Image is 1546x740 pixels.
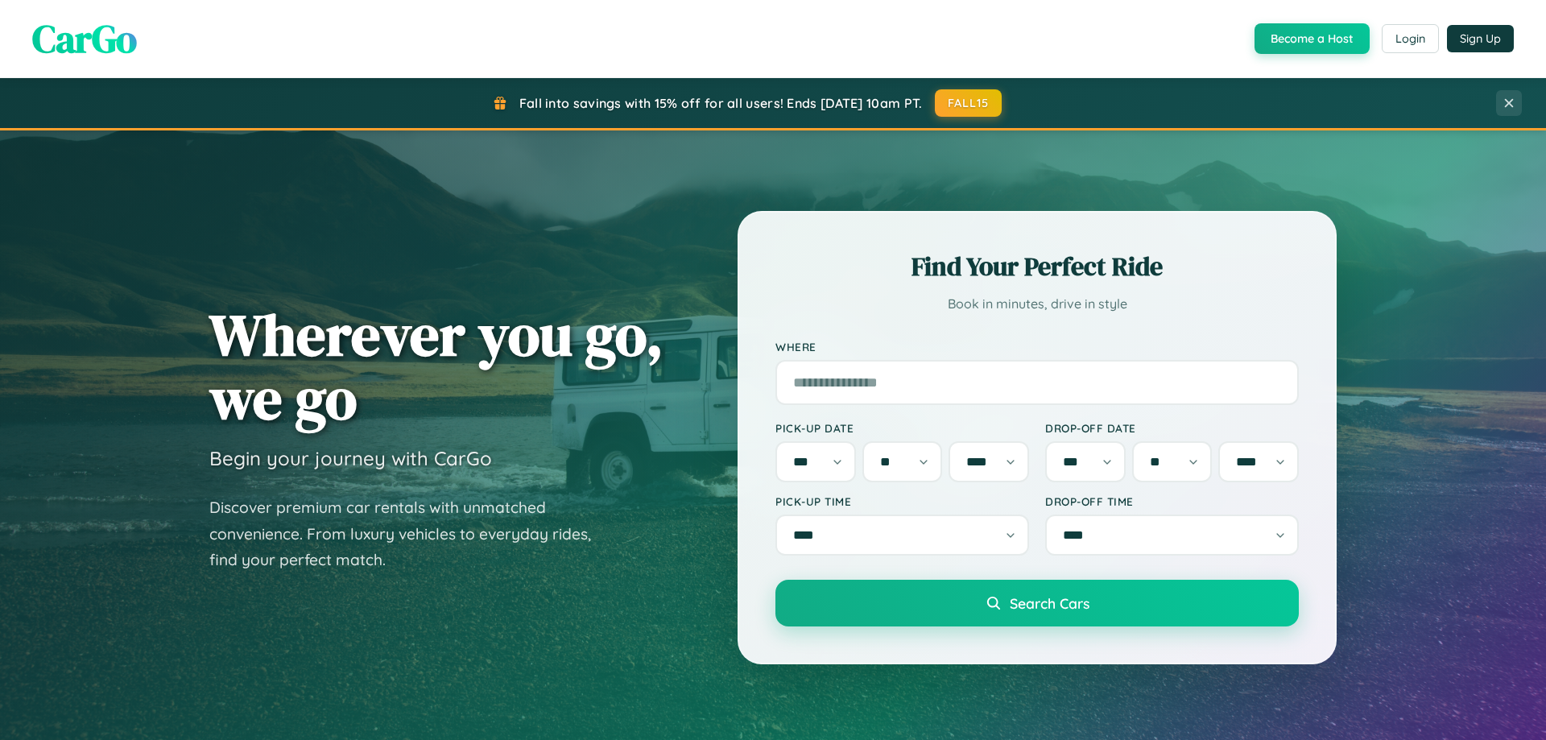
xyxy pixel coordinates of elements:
p: Book in minutes, drive in style [775,292,1299,316]
span: Search Cars [1010,594,1089,612]
button: Search Cars [775,580,1299,626]
label: Pick-up Time [775,494,1029,508]
h1: Wherever you go, we go [209,303,663,430]
h3: Begin your journey with CarGo [209,446,492,470]
label: Drop-off Date [1045,421,1299,435]
label: Pick-up Date [775,421,1029,435]
span: CarGo [32,12,137,65]
button: Become a Host [1255,23,1370,54]
p: Discover premium car rentals with unmatched convenience. From luxury vehicles to everyday rides, ... [209,494,612,573]
h2: Find Your Perfect Ride [775,249,1299,284]
button: Sign Up [1447,25,1514,52]
button: FALL15 [935,89,1002,117]
label: Where [775,340,1299,353]
button: Login [1382,24,1439,53]
span: Fall into savings with 15% off for all users! Ends [DATE] 10am PT. [519,95,923,111]
label: Drop-off Time [1045,494,1299,508]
